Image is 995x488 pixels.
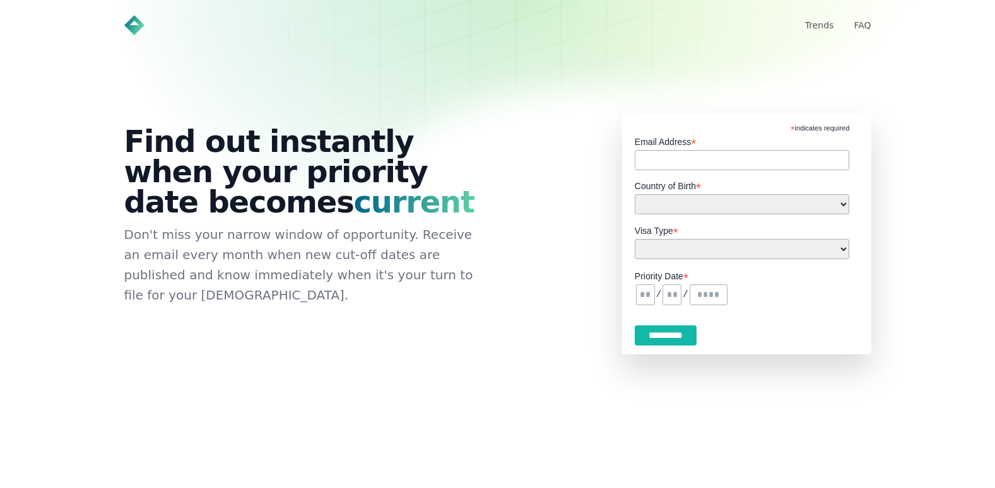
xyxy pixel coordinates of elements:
h1: Find out instantly when your priority date becomes [124,126,488,217]
label: Priority Date [635,267,859,282]
div: indicates required [635,113,849,133]
a: Trends [805,20,834,30]
pre: / [656,289,661,299]
a: FAQ [854,20,871,30]
label: Country of Birth [635,177,849,192]
pre: / [683,289,688,299]
label: Visa Type [635,222,849,237]
span: current [354,184,474,219]
p: Don't miss your narrow window of opportunity. Receive an email every month when new cut-off dates... [124,224,488,305]
label: Email Address [635,133,849,148]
